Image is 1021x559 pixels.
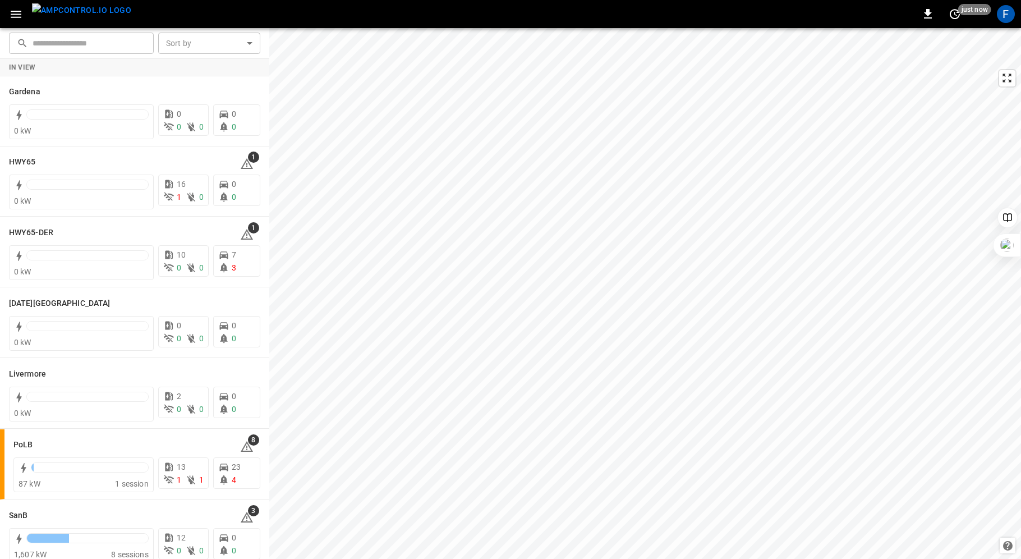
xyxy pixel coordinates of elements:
span: 1,607 kW [14,550,47,559]
canvas: Map [269,28,1021,559]
span: 0 [232,321,236,330]
h6: Karma Center [9,297,110,310]
span: 3 [248,505,259,516]
span: 0 [199,122,204,131]
span: 0 [199,334,204,343]
span: 0 [177,109,181,118]
span: 1 [248,222,259,233]
span: 1 session [115,479,148,488]
span: 0 kW [14,409,31,418]
span: 4 [232,475,236,484]
span: 0 [232,334,236,343]
span: 0 [177,263,181,272]
span: 0 [199,193,204,201]
span: 0 [232,533,236,542]
span: 8 sessions [111,550,149,559]
h6: PoLB [13,439,33,451]
span: 12 [177,533,186,542]
span: 0 [199,546,204,555]
h6: Gardena [9,86,40,98]
span: 0 kW [14,338,31,347]
span: 0 [177,321,181,330]
h6: Livermore [9,368,46,381]
span: 0 [177,334,181,343]
span: 0 [232,180,236,189]
span: 0 [177,122,181,131]
span: 0 kW [14,196,31,205]
strong: In View [9,63,36,71]
span: 0 [199,405,204,414]
span: 0 [177,405,181,414]
span: 3 [232,263,236,272]
h6: SanB [9,510,27,522]
h6: HWY65 [9,156,36,168]
span: just now [958,4,991,15]
span: 1 [177,475,181,484]
h6: HWY65-DER [9,227,53,239]
span: 1 [248,152,259,163]
img: ampcontrol.io logo [32,3,131,17]
span: 0 kW [14,126,31,135]
span: 0 [232,193,236,201]
span: 0 [232,109,236,118]
span: 0 [199,263,204,272]
span: 0 kW [14,267,31,276]
span: 2 [177,392,181,401]
span: 7 [232,250,236,259]
span: 87 kW [19,479,40,488]
span: 1 [177,193,181,201]
span: 0 [177,546,181,555]
span: 1 [199,475,204,484]
span: 0 [232,405,236,414]
span: 16 [177,180,186,189]
span: 10 [177,250,186,259]
span: 0 [232,546,236,555]
span: 8 [248,434,259,446]
span: 23 [232,462,241,471]
span: 0 [232,122,236,131]
button: set refresh interval [946,5,964,23]
div: profile-icon [997,5,1015,23]
span: 0 [232,392,236,401]
span: 13 [177,462,186,471]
